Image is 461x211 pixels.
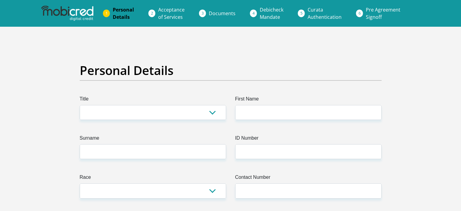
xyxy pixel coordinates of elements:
label: First Name [235,95,382,105]
input: Contact Number [235,183,382,198]
input: Surname [80,144,226,159]
a: CurataAuthentication [303,4,346,23]
input: First Name [235,105,382,120]
span: Personal Details [113,6,134,20]
a: Documents [204,7,240,19]
label: Title [80,95,226,105]
label: Race [80,174,226,183]
a: PersonalDetails [108,4,139,23]
a: DebicheckMandate [255,4,288,23]
input: ID Number [235,144,382,159]
label: Contact Number [235,174,382,183]
label: Surname [80,134,226,144]
span: Documents [209,10,236,17]
span: Debicheck Mandate [260,6,283,20]
img: mobicred logo [41,6,93,21]
h2: Personal Details [80,63,382,78]
label: ID Number [235,134,382,144]
span: Curata Authentication [308,6,342,20]
a: Acceptanceof Services [153,4,189,23]
span: Pre Agreement Signoff [366,6,400,20]
a: Pre AgreementSignoff [361,4,405,23]
span: Acceptance of Services [158,6,185,20]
